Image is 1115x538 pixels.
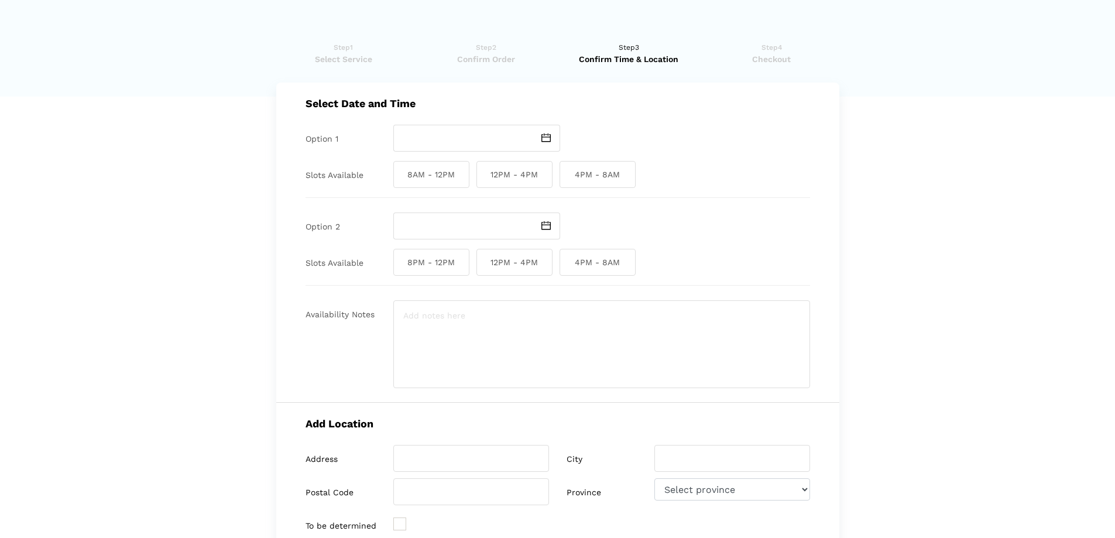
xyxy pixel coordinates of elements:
[306,488,354,498] label: Postal Code
[704,53,839,65] span: Checkout
[306,170,363,180] label: Slots Available
[560,161,636,188] span: 4PM - 8AM
[393,161,469,188] span: 8AM - 12PM
[476,249,553,276] span: 12PM - 4PM
[306,97,810,109] h5: Select Date and Time
[306,454,338,464] label: Address
[306,258,363,268] label: Slots Available
[567,454,582,464] label: City
[560,249,636,276] span: 4PM - 8AM
[561,53,697,65] span: Confirm Time & Location
[561,42,697,65] a: Step3
[306,417,810,430] h5: Add Location
[704,42,839,65] a: Step4
[306,134,338,144] label: Option 1
[567,488,601,498] label: Province
[476,161,553,188] span: 12PM - 4PM
[306,222,340,232] label: Option 2
[418,53,554,65] span: Confirm Order
[306,521,376,531] label: To be determined
[418,42,554,65] a: Step2
[306,310,375,320] label: Availability Notes
[276,42,411,65] a: Step1
[276,53,411,65] span: Select Service
[393,249,469,276] span: 8PM - 12PM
